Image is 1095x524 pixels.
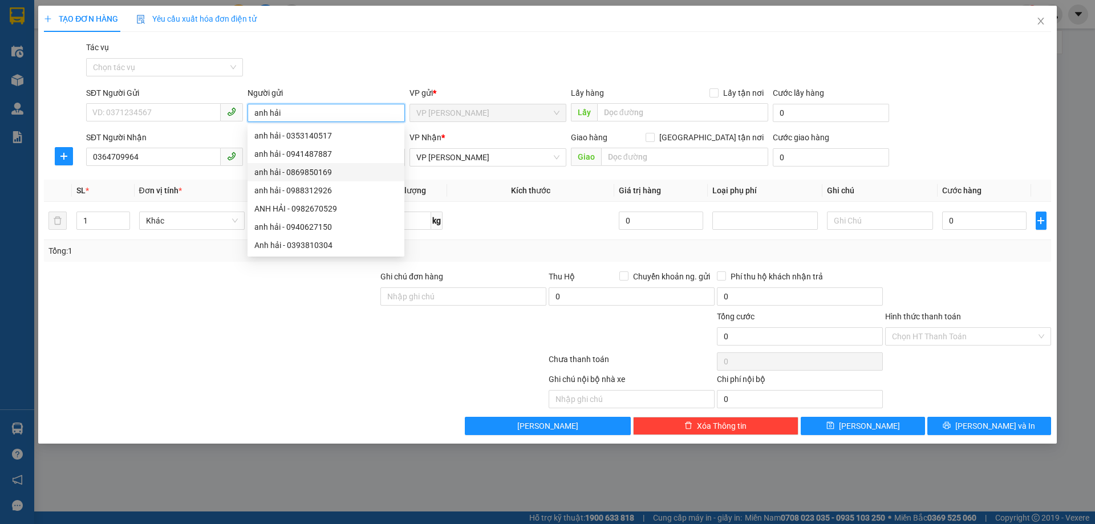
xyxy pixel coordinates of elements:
button: save[PERSON_NAME] [801,417,924,435]
label: Ghi chú đơn hàng [380,272,443,281]
div: Ghi chú nội bộ nhà xe [549,373,715,390]
div: anh hải - 0988312926 [254,184,398,197]
span: kg [431,212,443,230]
span: Đơn vị tính [139,186,182,195]
div: Chưa thanh toán [547,353,716,373]
button: delete [48,212,67,230]
input: Dọc đường [597,103,768,121]
span: SL [76,186,86,195]
span: Kích thước [511,186,550,195]
input: Cước lấy hàng [773,104,889,122]
span: Khác [146,212,238,229]
input: 0 [619,212,704,230]
span: Định lượng [385,186,425,195]
img: icon [136,15,145,24]
span: plus [1036,216,1046,225]
input: Ghi chú đơn hàng [380,287,546,306]
span: Tổng cước [717,312,755,321]
span: Chuyển khoản ng. gửi [628,270,715,283]
span: TẠO ĐƠN HÀNG [44,14,118,23]
th: Ghi chú [822,180,937,202]
div: ANH HẢI - 0982670529 [254,202,398,215]
span: [PERSON_NAME] [839,420,900,432]
div: Anh hải - 0393810304 [254,239,398,251]
span: phone [227,107,236,116]
span: Cước hàng [942,186,982,195]
span: phone [227,152,236,161]
span: Giá trị hàng [619,186,661,195]
span: Lấy [571,103,597,121]
button: printer[PERSON_NAME] và In [927,417,1051,435]
div: ANH HẢI - 0982670529 [248,200,404,218]
div: anh hải - 0941487887 [248,145,404,163]
button: plus [55,147,73,165]
span: VP Hà Tĩnh [416,104,559,121]
div: Anh hải - 0393810304 [248,236,404,254]
span: VP Nhận [409,133,441,142]
input: Ghi Chú [827,212,932,230]
span: save [826,421,834,430]
label: Cước giao hàng [773,133,829,142]
span: [GEOGRAPHIC_DATA] tận nơi [655,131,768,144]
input: Nhập ghi chú [549,390,715,408]
div: Người gửi [248,87,404,99]
span: plus [55,152,72,161]
input: Cước giao hàng [773,148,889,166]
div: anh hải - 0988312926 [248,181,404,200]
span: [PERSON_NAME] [517,420,578,432]
div: anh hải - 0869850169 [248,163,404,181]
span: Lấy tận nơi [719,87,768,99]
button: [PERSON_NAME] [465,417,631,435]
label: Tác vụ [86,43,109,52]
div: anh hải - 0941487887 [254,148,398,160]
div: anh hải - 0940627150 [254,221,398,233]
label: Cước lấy hàng [773,88,824,98]
span: printer [943,421,951,430]
span: delete [684,421,692,430]
div: anh hải - 0353140517 [248,127,404,145]
span: Xóa Thông tin [697,420,747,432]
span: Thu Hộ [549,272,575,281]
div: Tổng: 1 [48,245,423,257]
button: deleteXóa Thông tin [633,417,799,435]
span: Phí thu hộ khách nhận trả [726,270,828,283]
div: anh hải - 0869850169 [254,166,398,178]
span: plus [44,15,52,23]
button: plus [1036,212,1047,230]
input: Dọc đường [601,148,768,166]
div: anh hải - 0940627150 [248,218,404,236]
th: Loại phụ phí [708,180,822,202]
div: SĐT Người Gửi [86,87,243,99]
span: Giao hàng [571,133,607,142]
label: Hình thức thanh toán [885,312,961,321]
div: VP gửi [409,87,566,99]
span: close [1036,17,1045,26]
span: Yêu cầu xuất hóa đơn điện tử [136,14,257,23]
span: VP Ngọc Hồi [416,149,559,166]
button: Close [1025,6,1057,38]
div: anh hải - 0353140517 [254,129,398,142]
span: Giao [571,148,601,166]
div: SĐT Người Nhận [86,131,243,144]
span: Lấy hàng [571,88,604,98]
span: [PERSON_NAME] và In [955,420,1035,432]
div: Chi phí nội bộ [717,373,883,390]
